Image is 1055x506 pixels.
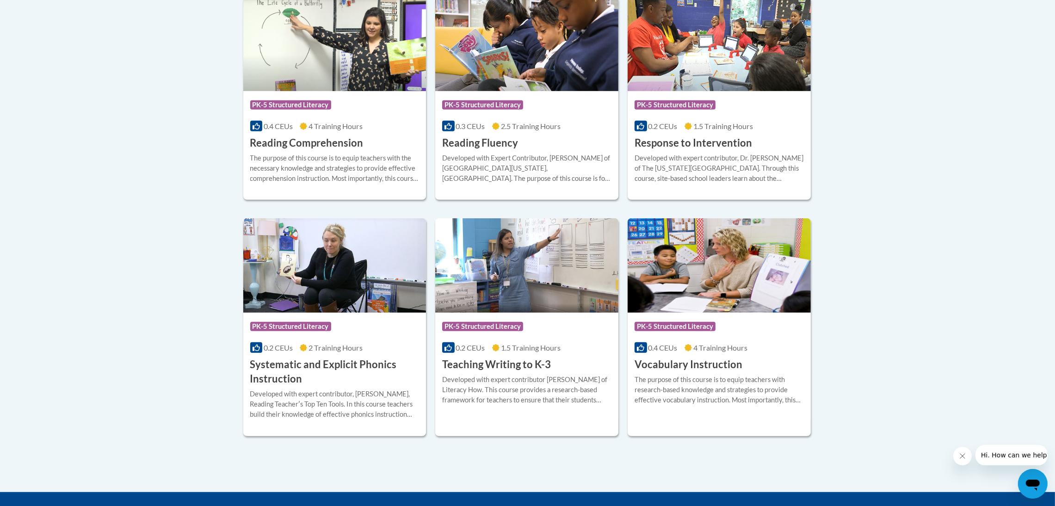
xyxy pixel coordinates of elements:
span: 1.5 Training Hours [501,343,561,352]
h3: Vocabulary Instruction [635,358,742,372]
span: Hi. How can we help? [6,6,75,14]
h3: Reading Comprehension [250,136,364,150]
span: PK-5 Structured Literacy [442,100,523,110]
img: Course Logo [628,218,811,313]
img: Course Logo [243,218,426,313]
iframe: Message from company [975,445,1048,465]
span: PK-5 Structured Literacy [635,322,716,331]
h3: Systematic and Explicit Phonics Instruction [250,358,420,386]
div: Developed with Expert Contributor, [PERSON_NAME] of [GEOGRAPHIC_DATA][US_STATE], [GEOGRAPHIC_DATA... [442,153,611,184]
span: 4 Training Hours [308,122,363,130]
div: The purpose of this course is to equip teachers with research-based knowledge and strategies to p... [635,375,804,405]
a: Course LogoPK-5 Structured Literacy0.4 CEUs4 Training Hours Vocabulary InstructionThe purpose of ... [628,218,811,436]
span: 0.2 CEUs [648,122,678,130]
span: 2 Training Hours [308,343,363,352]
h3: Reading Fluency [442,136,518,150]
a: Course LogoPK-5 Structured Literacy0.2 CEUs2 Training Hours Systematic and Explicit Phonics Instr... [243,218,426,436]
a: Course LogoPK-5 Structured Literacy0.2 CEUs1.5 Training Hours Teaching Writing to K-3Developed wi... [435,218,618,436]
span: 0.2 CEUs [456,343,485,352]
span: PK-5 Structured Literacy [635,100,716,110]
span: PK-5 Structured Literacy [442,322,523,331]
h3: Response to Intervention [635,136,752,150]
span: 1.5 Training Hours [693,122,753,130]
span: PK-5 Structured Literacy [250,100,331,110]
h3: Teaching Writing to K-3 [442,358,551,372]
div: Developed with expert contributor, Dr. [PERSON_NAME] of The [US_STATE][GEOGRAPHIC_DATA]. Through ... [635,153,804,184]
div: Developed with expert contributor, [PERSON_NAME], Reading Teacherʹs Top Ten Tools. In this course... [250,389,420,420]
div: The purpose of this course is to equip teachers with the necessary knowledge and strategies to pr... [250,153,420,184]
iframe: Button to launch messaging window [1018,469,1048,499]
span: 0.3 CEUs [456,122,485,130]
span: 0.2 CEUs [264,343,293,352]
iframe: Close message [953,447,972,465]
span: 0.4 CEUs [648,343,678,352]
span: PK-5 Structured Literacy [250,322,331,331]
span: 0.4 CEUs [264,122,293,130]
img: Course Logo [435,218,618,313]
span: 2.5 Training Hours [501,122,561,130]
span: 4 Training Hours [693,343,747,352]
div: Developed with expert contributor [PERSON_NAME] of Literacy How. This course provides a research-... [442,375,611,405]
